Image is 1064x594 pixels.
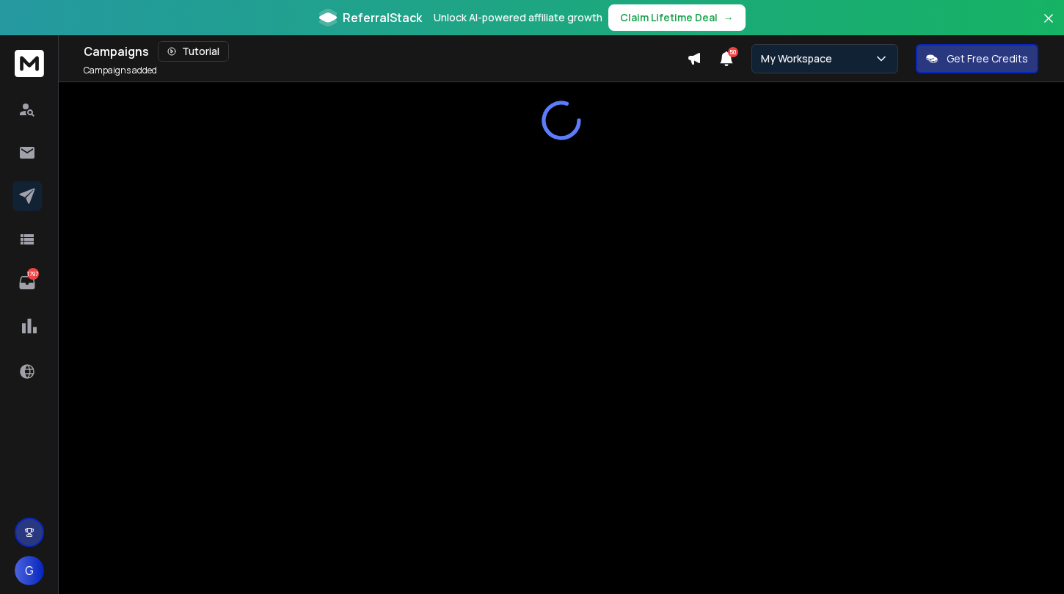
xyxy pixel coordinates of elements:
[916,44,1038,73] button: Get Free Credits
[343,9,422,26] span: ReferralStack
[158,41,229,62] button: Tutorial
[608,4,746,31] button: Claim Lifetime Deal→
[15,556,44,585] button: G
[724,10,734,25] span: →
[27,268,39,280] p: 1797
[84,65,157,76] p: Campaigns added
[761,51,838,66] p: My Workspace
[947,51,1028,66] p: Get Free Credits
[728,47,738,57] span: 50
[84,41,687,62] div: Campaigns
[434,10,602,25] p: Unlock AI-powered affiliate growth
[12,268,42,297] a: 1797
[1039,9,1058,44] button: Close banner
